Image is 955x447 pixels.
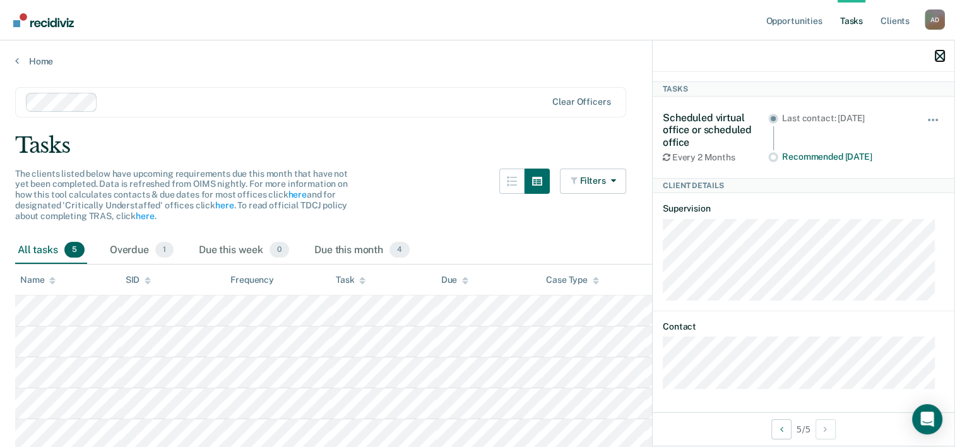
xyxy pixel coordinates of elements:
[107,237,176,265] div: Overdue
[270,242,289,258] span: 0
[771,419,792,439] button: Previous Client
[389,242,410,258] span: 4
[912,404,942,434] div: Open Intercom Messenger
[441,275,469,285] div: Due
[925,9,945,30] button: Profile dropdown button
[155,242,174,258] span: 1
[653,178,954,193] div: Client Details
[15,133,940,158] div: Tasks
[663,112,768,148] div: Scheduled virtual office or scheduled office
[653,81,954,97] div: Tasks
[64,242,85,258] span: 5
[126,275,151,285] div: SID
[552,97,610,107] div: Clear officers
[336,275,365,285] div: Task
[816,419,836,439] button: Next Client
[782,152,909,162] div: Recommended [DATE]
[312,237,412,265] div: Due this month
[230,275,274,285] div: Frequency
[925,9,945,30] div: A D
[196,237,292,265] div: Due this week
[663,152,768,163] div: Every 2 Months
[651,275,734,285] div: Supervision Level
[560,169,627,194] button: Filters
[15,56,940,67] a: Home
[15,169,348,221] span: The clients listed below have upcoming requirements due this month that have not yet been complet...
[215,200,234,210] a: here
[663,203,944,214] dt: Supervision
[15,237,87,265] div: All tasks
[288,189,306,200] a: here
[136,211,154,221] a: here
[20,275,56,285] div: Name
[663,321,944,332] dt: Contact
[653,412,954,446] div: 5 / 5
[782,113,909,124] div: Last contact: [DATE]
[546,275,599,285] div: Case Type
[13,13,74,27] img: Recidiviz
